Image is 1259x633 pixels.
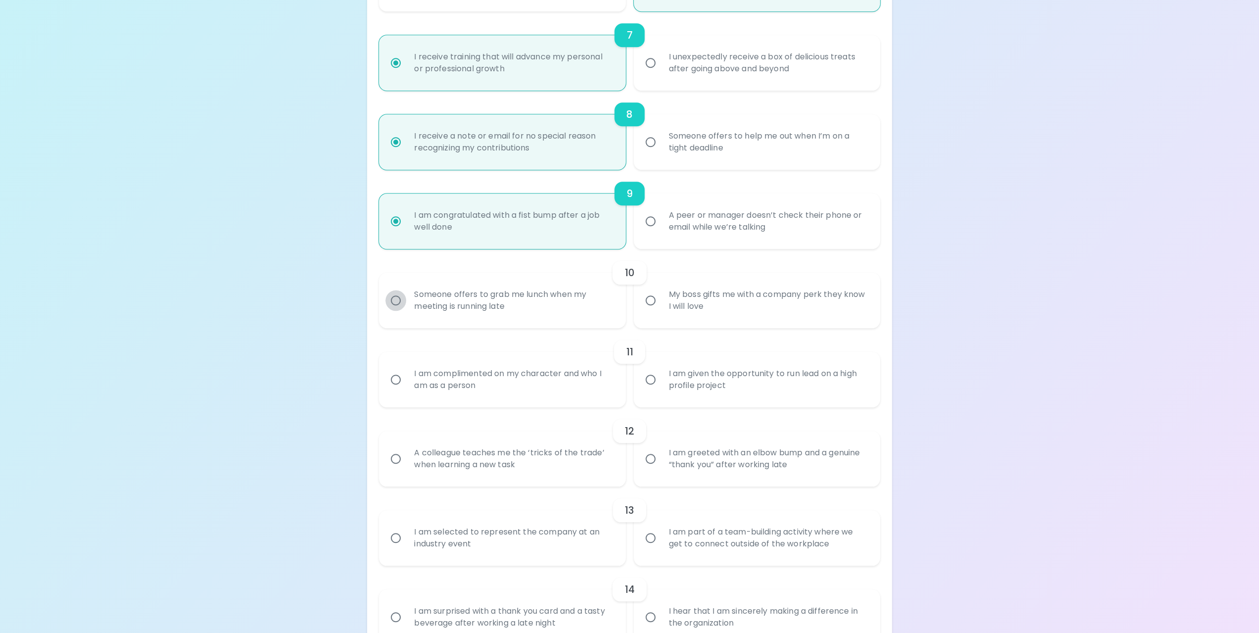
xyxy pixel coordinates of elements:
[406,435,620,483] div: A colleague teaches me the ‘tricks of the trade’ when learning a new task
[406,514,620,562] div: I am selected to represent the company at an industry event
[626,27,632,43] h6: 7
[406,39,620,87] div: I receive training that will advance my personal or professional growth
[379,328,880,407] div: choice-group-check
[626,186,633,201] h6: 9
[626,106,633,122] h6: 8
[661,277,875,324] div: My boss gifts me with a company perk they know I will love
[379,249,880,328] div: choice-group-check
[406,356,620,403] div: I am complimented on my character and who I am as a person
[406,118,620,166] div: I receive a note or email for no special reason recognizing my contributions
[379,487,880,566] div: choice-group-check
[624,582,634,597] h6: 14
[406,197,620,245] div: I am congratulated with a fist bump after a job well done
[661,435,875,483] div: I am greeted with an elbow bump and a genuine “thank you” after working late
[625,502,634,518] h6: 13
[661,514,875,562] div: I am part of a team-building activity where we get to connect outside of the workplace
[661,118,875,166] div: Someone offers to help me out when I’m on a tight deadline
[661,356,875,403] div: I am given the opportunity to run lead on a high profile project
[379,91,880,170] div: choice-group-check
[624,265,634,281] h6: 10
[379,11,880,91] div: choice-group-check
[661,39,875,87] div: I unexpectedly receive a box of delicious treats after going above and beyond
[625,423,634,439] h6: 12
[626,344,633,360] h6: 11
[661,197,875,245] div: A peer or manager doesn’t check their phone or email while we’re talking
[379,170,880,249] div: choice-group-check
[406,277,620,324] div: Someone offers to grab me lunch when my meeting is running late
[379,407,880,487] div: choice-group-check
